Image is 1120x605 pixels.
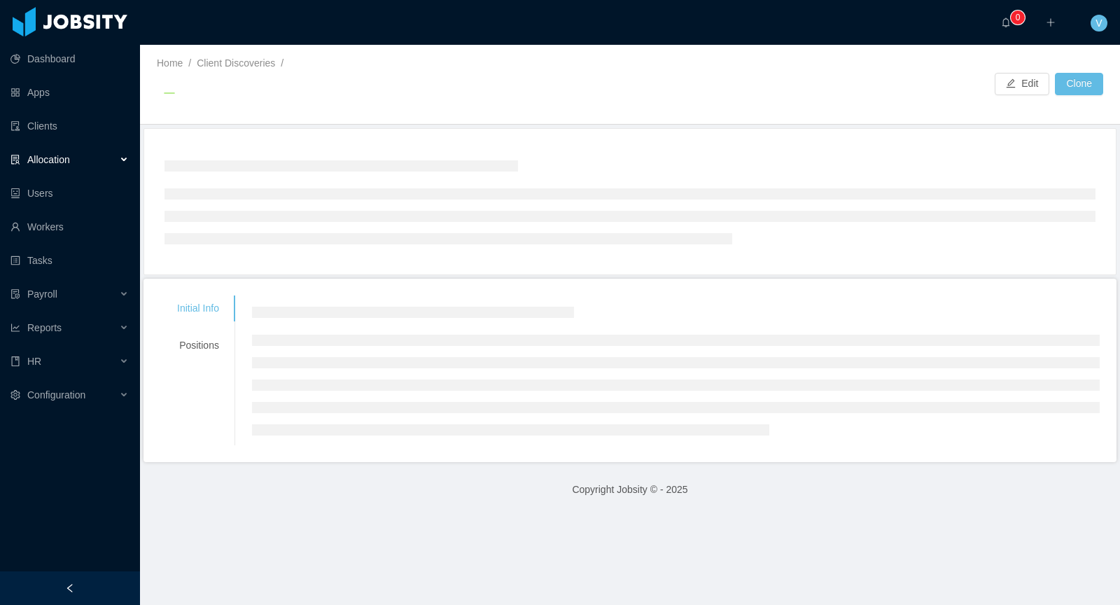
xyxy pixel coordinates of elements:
span: HR [27,356,41,367]
div: Initial Info [160,295,236,321]
i: icon: solution [10,155,20,165]
a: icon: robotUsers [10,179,129,207]
span: Allocation [27,154,70,165]
i: icon: line-chart [10,323,20,333]
a: icon: profileTasks [10,246,129,274]
div: Positions [160,333,236,359]
a: icon: userWorkers [10,213,129,241]
sup: 0 [1011,11,1025,25]
span: / [281,57,283,69]
span: Reports [27,322,62,333]
span: Payroll [27,288,57,300]
a: icon: appstoreApps [10,78,129,106]
button: icon: editEdit [995,73,1049,95]
i: icon: setting [10,390,20,400]
i: icon: plus [1046,18,1056,27]
a: Home [157,57,183,69]
a: icon: pie-chartDashboard [10,45,129,73]
span: Configuration [27,389,85,401]
i: icon: file-protect [10,289,20,299]
span: / [188,57,191,69]
span: V [1095,15,1102,32]
a: icon: auditClients [10,112,129,140]
i: icon: bell [1001,18,1011,27]
footer: Copyright Jobsity © - 2025 [140,466,1120,514]
i: icon: book [10,356,20,366]
a: Client Discoveries [197,57,275,69]
button: Clone [1055,73,1103,95]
